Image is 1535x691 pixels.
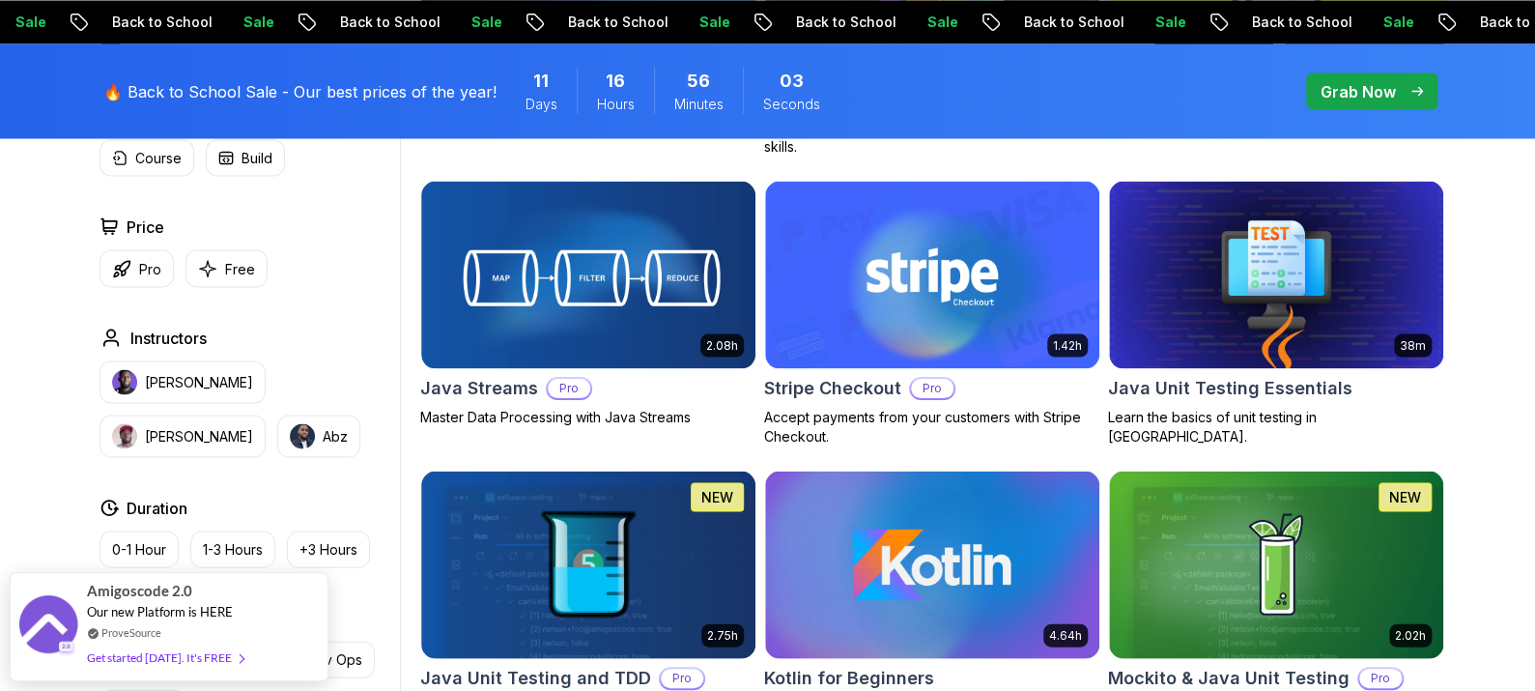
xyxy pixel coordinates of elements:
p: 1-3 Hours [203,539,263,559]
p: Dev Ops [306,649,362,669]
a: Java Unit Testing Essentials card38mJava Unit Testing EssentialsLearn the basics of unit testing ... [1108,180,1444,446]
div: Get started [DATE]. It's FREE [87,647,243,669]
span: Minutes [674,94,724,113]
button: instructor img[PERSON_NAME] [99,415,266,457]
button: 1-3 Hours [190,531,275,567]
button: instructor img[PERSON_NAME] [99,360,266,403]
p: Sale [677,13,739,32]
button: +3 Hours [287,531,370,567]
h2: Duration [127,496,187,519]
p: Master Data Processing with Java Streams [420,408,756,427]
img: instructor img [290,423,315,448]
p: Pro [139,259,161,278]
p: 1.42h [1053,337,1082,353]
span: Our new Platform is HERE [87,604,233,619]
img: Mockito & Java Unit Testing card [1109,471,1443,658]
p: 0-1 Hour [112,539,166,559]
button: 0-1 Hour [99,531,179,567]
img: instructor img [112,423,137,448]
p: Sale [905,13,967,32]
p: Accept payments from your customers with Stripe Checkout. [764,408,1100,446]
p: Pro [548,379,590,398]
span: Seconds [763,94,820,113]
p: 2.08h [706,337,738,353]
p: Free [225,259,255,278]
img: Kotlin for Beginners card [765,471,1099,658]
p: Course [135,148,182,167]
h2: Instructors [130,326,207,349]
button: instructor imgAbz [277,415,360,457]
img: provesource social proof notification image [19,595,77,658]
p: [PERSON_NAME] [145,372,253,391]
p: Back to School [1230,13,1361,32]
button: Course [99,139,194,176]
p: Back to School [318,13,449,32]
p: Abz [323,426,348,446]
img: Java Unit Testing and TDD card [421,471,755,658]
p: Back to School [546,13,677,32]
img: Stripe Checkout card [765,181,1099,368]
span: 11 Days [533,67,549,94]
button: Free [185,249,268,287]
p: Build [242,148,272,167]
a: ProveSource [101,624,161,641]
a: Stripe Checkout card1.42hStripe CheckoutProAccept payments from your customers with Stripe Checkout. [764,180,1100,446]
p: 38m [1400,337,1426,353]
span: Amigoscode 2.0 [87,580,192,602]
p: Sale [1361,13,1423,32]
img: Java Streams card [421,181,755,368]
p: Grab Now [1321,79,1396,102]
h2: Java Streams [420,375,538,402]
p: Back to School [1002,13,1133,32]
a: Java Streams card2.08hJava StreamsProMaster Data Processing with Java Streams [420,180,756,427]
p: Back to School [774,13,905,32]
p: Back to School [90,13,221,32]
p: Sale [1133,13,1195,32]
img: instructor img [112,369,137,394]
h2: Stripe Checkout [764,375,901,402]
h2: Price [127,215,164,238]
p: 2.02h [1395,627,1426,643]
p: Pro [661,669,703,688]
p: 2.75h [707,627,738,643]
p: 🔥 Back to School Sale - Our best prices of the year! [103,79,497,102]
span: 16 Hours [606,67,625,94]
button: Build [206,139,285,176]
p: Sale [221,13,283,32]
p: +3 Hours [299,539,357,559]
h2: Java Unit Testing Essentials [1108,375,1352,402]
button: Dev Ops [294,641,375,677]
span: Days [526,94,557,113]
p: [PERSON_NAME] [145,426,253,446]
p: Learn the basics of unit testing in [GEOGRAPHIC_DATA]. [1108,408,1444,446]
p: Pro [1359,669,1402,688]
p: Pro [911,379,953,398]
span: Hours [597,94,635,113]
p: Sale [449,13,511,32]
img: Java Unit Testing Essentials card [1109,181,1443,368]
p: NEW [1389,487,1421,506]
p: 4.64h [1049,627,1082,643]
p: NEW [701,487,733,506]
button: Pro [99,249,174,287]
span: 56 Minutes [687,67,710,94]
span: 3 Seconds [780,67,804,94]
